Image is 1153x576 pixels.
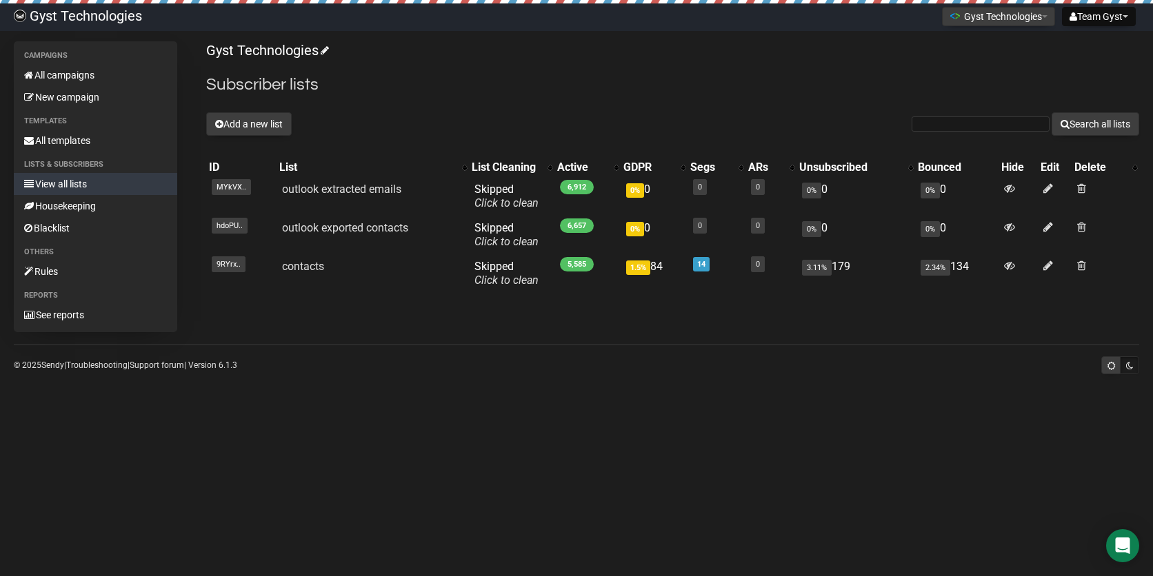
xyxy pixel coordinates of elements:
[472,161,541,174] div: List Cleaning
[942,7,1055,26] button: Gyst Technologies
[474,274,539,287] a: Click to clean
[950,10,961,21] img: 1.png
[206,72,1139,97] h2: Subscriber lists
[621,216,688,254] td: 0
[1038,158,1072,177] th: Edit: No sort applied, sorting is disabled
[41,360,64,370] a: Sendy
[745,158,796,177] th: ARs: No sort applied, activate to apply an ascending sort
[560,180,594,194] span: 6,912
[14,10,26,22] img: 4bbcbfc452d929a90651847d6746e700
[915,216,998,254] td: 0
[474,196,539,209] a: Click to clean
[1041,161,1069,174] div: Edit
[14,287,177,304] li: Reports
[698,221,702,230] a: 0
[621,158,688,177] th: GDPR: No sort applied, activate to apply an ascending sort
[796,158,915,177] th: Unsubscribed: No sort applied, activate to apply an ascending sort
[14,195,177,217] a: Housekeeping
[756,221,760,230] a: 0
[626,222,644,236] span: 0%
[474,260,539,287] span: Skipped
[999,158,1038,177] th: Hide: No sort applied, sorting is disabled
[802,260,832,276] span: 3.11%
[14,113,177,130] li: Templates
[1062,7,1136,26] button: Team Gyst
[14,156,177,173] li: Lists & subscribers
[748,161,783,174] div: ARs
[1052,112,1139,136] button: Search all lists
[799,161,901,174] div: Unsubscribed
[796,177,915,216] td: 0
[915,254,998,293] td: 134
[209,161,274,174] div: ID
[14,130,177,152] a: All templates
[756,260,760,269] a: 0
[206,42,327,59] a: Gyst Technologies
[802,221,821,237] span: 0%
[14,217,177,239] a: Blacklist
[623,161,674,174] div: GDPR
[14,48,177,64] li: Campaigns
[1072,158,1139,177] th: Delete: No sort applied, activate to apply an ascending sort
[14,86,177,108] a: New campaign
[474,235,539,248] a: Click to clean
[206,158,277,177] th: ID: No sort applied, sorting is disabled
[796,216,915,254] td: 0
[918,161,995,174] div: Bounced
[474,183,539,209] span: Skipped
[698,183,702,192] a: 0
[212,179,251,195] span: MYkVX..
[560,257,594,271] span: 5,585
[212,256,245,272] span: 9RYrx..
[921,221,940,237] span: 0%
[469,158,554,177] th: List Cleaning: No sort applied, activate to apply an ascending sort
[14,304,177,326] a: See reports
[802,183,821,198] span: 0%
[282,221,408,234] a: outlook exported contacts
[14,260,177,282] a: Rules
[921,183,940,198] span: 0%
[921,260,950,276] span: 2.34%
[277,158,469,177] th: List: No sort applied, activate to apply an ascending sort
[796,254,915,293] td: 179
[474,221,539,248] span: Skipped
[206,112,292,136] button: Add a new list
[697,260,705,269] a: 14
[282,183,401,196] a: outlook extracted emails
[557,161,608,174] div: Active
[688,158,745,177] th: Segs: No sort applied, activate to apply an ascending sort
[1106,529,1139,562] div: Open Intercom Messenger
[14,64,177,86] a: All campaigns
[279,161,455,174] div: List
[626,260,650,275] span: 1.5%
[1001,161,1035,174] div: Hide
[1074,161,1125,174] div: Delete
[621,177,688,216] td: 0
[212,218,248,234] span: hdoPU..
[626,183,644,198] span: 0%
[66,360,128,370] a: Troubleshooting
[915,177,998,216] td: 0
[690,161,732,174] div: Segs
[554,158,621,177] th: Active: No sort applied, activate to apply an ascending sort
[14,173,177,195] a: View all lists
[282,260,324,273] a: contacts
[915,158,998,177] th: Bounced: No sort applied, sorting is disabled
[621,254,688,293] td: 84
[130,360,184,370] a: Support forum
[14,358,237,373] p: © 2025 | | | Version 6.1.3
[14,244,177,260] li: Others
[756,183,760,192] a: 0
[560,218,594,233] span: 6,657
